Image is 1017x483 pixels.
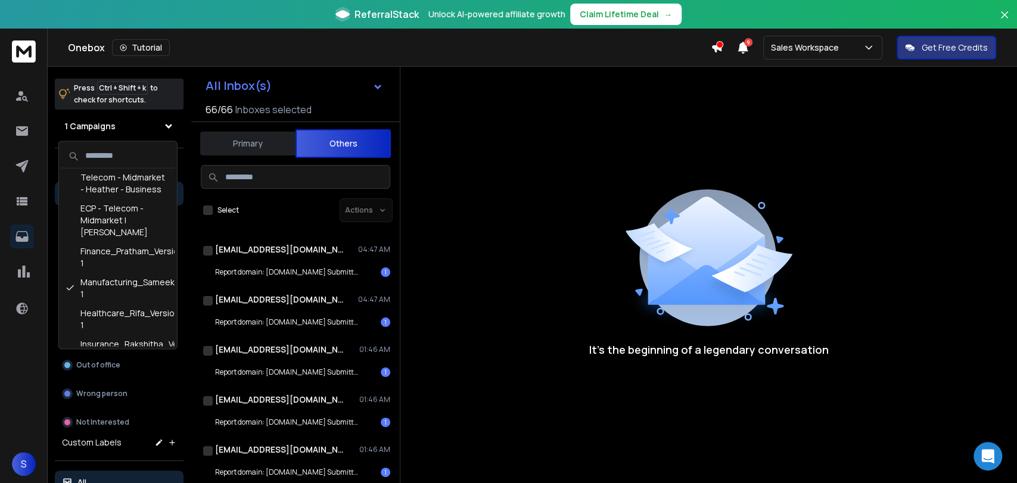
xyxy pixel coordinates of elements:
span: ReferralStack [354,7,419,21]
p: 04:47 AM [358,245,390,254]
p: Report domain: [DOMAIN_NAME] Submitter: [DOMAIN_NAME] [215,317,358,327]
div: Open Intercom Messenger [974,442,1002,470]
h1: All Inbox(s) [206,80,272,92]
h1: [EMAIL_ADDRESS][DOMAIN_NAME] [215,444,346,456]
h3: Inboxes selected [235,102,312,117]
span: 9 [744,38,752,46]
h1: [EMAIL_ADDRESS][DOMAIN_NAME] [215,344,346,356]
h3: Custom Labels [62,437,122,448]
span: S [12,452,36,476]
div: Healthcare_Rifa_Version 1 [61,303,175,334]
span: 66 / 66 [206,102,233,117]
h1: [EMAIL_ADDRESS][DOMAIN_NAME] [215,394,346,406]
p: Wrong person [76,389,127,398]
div: 1 [381,468,390,477]
div: 1 [381,317,390,327]
p: 01:46 AM [359,445,390,454]
p: 01:46 AM [359,395,390,404]
button: Others [296,129,391,158]
span: Ctrl + Shift + k [97,81,148,95]
div: Finance_Pratham_Version 1 [61,241,175,272]
p: 04:47 AM [358,295,390,304]
button: Close banner [997,7,1012,36]
button: Claim Lifetime Deal [570,4,682,25]
div: Telecom - Midmarket - Heather - Business [61,167,175,198]
p: Report domain: [DOMAIN_NAME] Submitter: [DOMAIN_NAME] [215,267,358,277]
h3: Filters [55,158,184,174]
button: Tutorial [112,39,170,56]
button: Primary [200,130,296,157]
p: Not Interested [76,417,129,427]
p: Sales Workspace [771,42,844,54]
p: Report domain: [DOMAIN_NAME] Submitter: [DOMAIN_NAME] [215,417,358,427]
p: Report domain: [DOMAIN_NAME] Submitter: [DOMAIN_NAME] [215,468,358,477]
label: Select [217,205,239,215]
h1: [EMAIL_ADDRESS][DOMAIN_NAME] [215,294,346,306]
span: → [664,8,672,20]
div: 1 [381,267,390,277]
p: Report domain: [DOMAIN_NAME] Submitter: [DOMAIN_NAME] [215,367,358,377]
div: Onebox [68,39,711,56]
p: 01:46 AM [359,345,390,354]
div: 1 [381,367,390,377]
p: Unlock AI-powered affiliate growth [428,8,565,20]
h1: [EMAIL_ADDRESS][DOMAIN_NAME] [215,244,346,255]
div: 1 [381,417,390,427]
p: It’s the beginning of a legendary conversation [589,341,829,358]
p: Press to check for shortcuts. [74,82,158,106]
div: ECP - Telecom - Midmarket | [PERSON_NAME] [61,198,175,241]
div: Insurance_Rakshitha_Version1 [61,334,175,353]
div: Manufacturing_Sameeksha_Version 1 [61,272,175,303]
p: Get Free Credits [922,42,988,54]
h1: 1 Campaigns [64,120,116,132]
p: Out of office [76,360,120,370]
